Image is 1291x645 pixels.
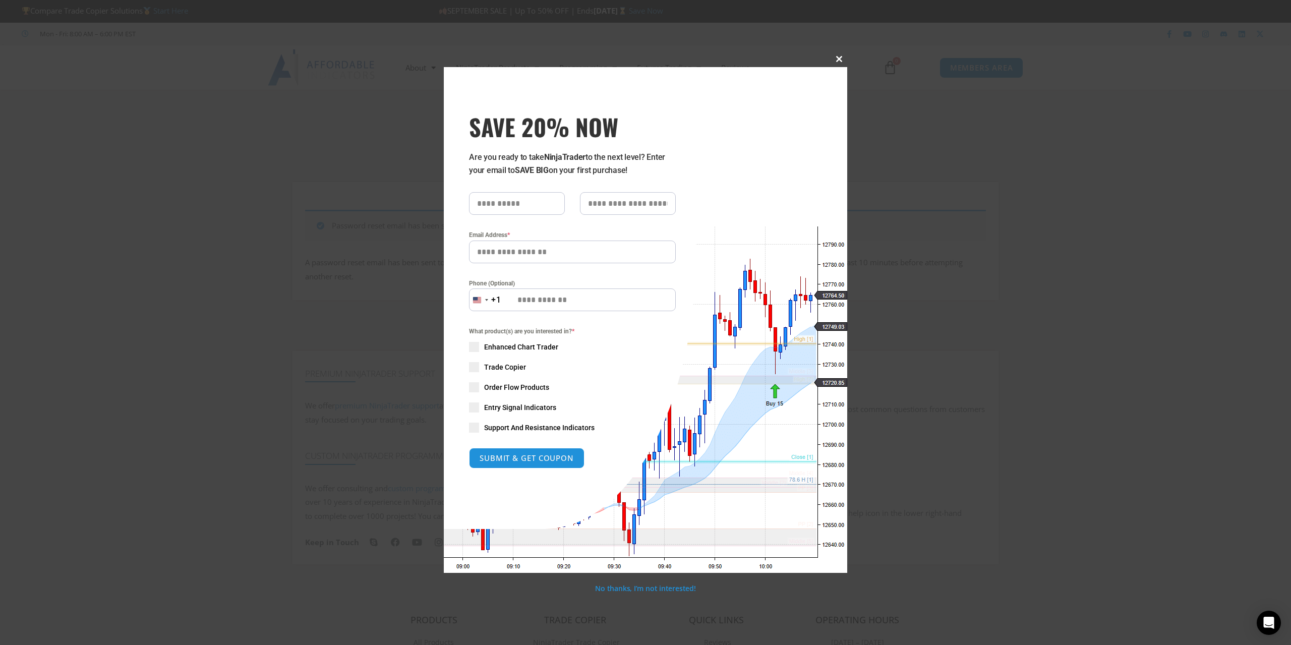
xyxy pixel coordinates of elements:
[1257,611,1281,635] div: Open Intercom Messenger
[484,402,556,413] span: Entry Signal Indicators
[469,423,676,433] label: Support And Resistance Indicators
[469,342,676,352] label: Enhanced Chart Trader
[469,382,676,392] label: Order Flow Products
[469,326,676,336] span: What product(s) are you interested in?
[484,362,526,372] span: Trade Copier
[469,362,676,372] label: Trade Copier
[469,278,676,288] label: Phone (Optional)
[469,230,676,240] label: Email Address
[515,165,549,175] strong: SAVE BIG
[469,448,584,468] button: SUBMIT & GET COUPON
[484,423,595,433] span: Support And Resistance Indicators
[595,583,695,593] a: No thanks, I’m not interested!
[469,112,676,141] h3: SAVE 20% NOW
[469,402,676,413] label: Entry Signal Indicators
[469,288,501,311] button: Selected country
[544,152,585,162] strong: NinjaTrader
[484,382,549,392] span: Order Flow Products
[469,151,676,177] p: Are you ready to take to the next level? Enter your email to on your first purchase!
[484,342,558,352] span: Enhanced Chart Trader
[491,294,501,307] div: +1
